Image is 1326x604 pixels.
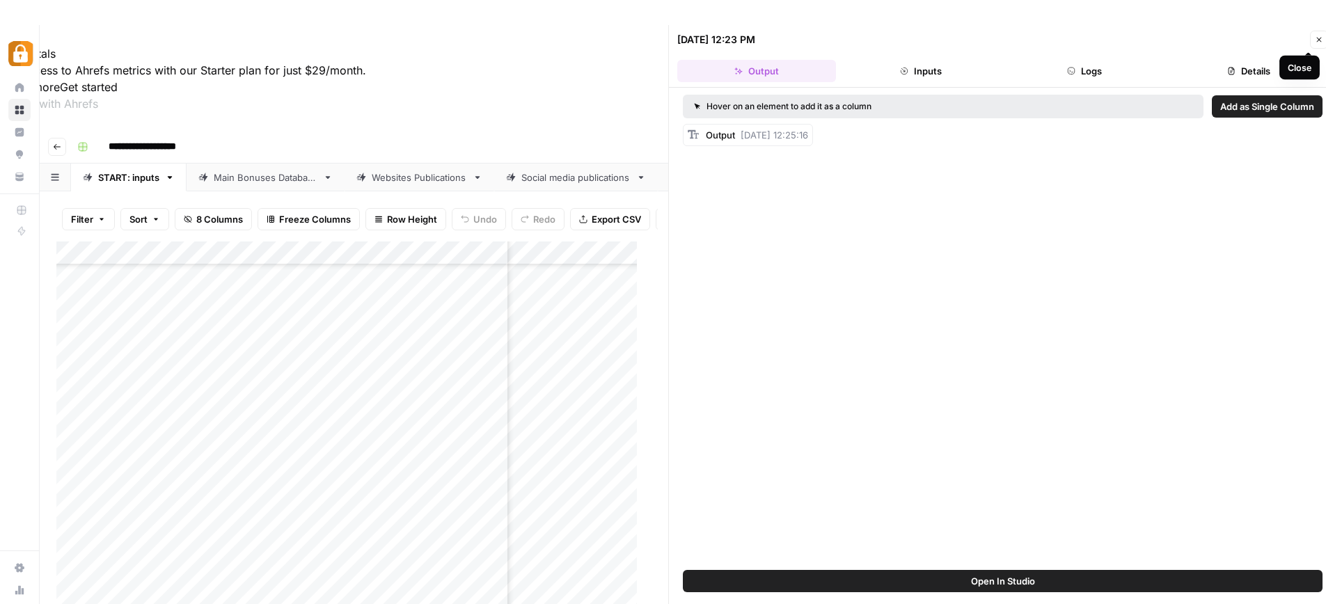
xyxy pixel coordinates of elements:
[452,208,506,230] button: Undo
[494,164,658,191] a: Social media publications
[196,212,243,226] span: 8 Columns
[592,212,641,226] span: Export CSV
[62,208,115,230] button: Filter
[1288,61,1312,74] div: Close
[345,164,494,191] a: Websites Publications
[677,33,755,47] div: [DATE] 12:23 PM
[214,170,317,184] div: Main Bonuses Database
[187,164,345,191] a: Main Bonuses Database
[258,208,360,230] button: Freeze Columns
[1220,100,1314,113] span: Add as Single Column
[372,170,467,184] div: Websites Publications
[365,208,446,230] button: Row Height
[741,129,808,141] span: [DATE] 12:25:16
[8,557,31,579] a: Settings
[1006,60,1165,82] button: Logs
[60,79,118,95] button: Get started
[570,208,650,230] button: Export CSV
[533,212,555,226] span: Redo
[175,208,252,230] button: 8 Columns
[8,143,31,166] a: Opportunities
[512,208,565,230] button: Redo
[8,166,31,188] a: Your Data
[1212,95,1323,118] button: Add as Single Column
[521,170,631,184] div: Social media publications
[120,208,169,230] button: Sort
[658,164,850,191] a: another grid: extracted sources
[677,60,836,82] button: Output
[842,60,1000,82] button: Inputs
[129,212,148,226] span: Sort
[98,170,159,184] div: START: inputs
[8,121,31,143] a: Insights
[706,129,735,141] span: Output
[71,212,93,226] span: Filter
[473,212,497,226] span: Undo
[694,100,1032,113] div: Hover on an element to add it as a column
[683,570,1323,592] button: Open In Studio
[387,212,437,226] span: Row Height
[279,212,351,226] span: Freeze Columns
[971,574,1035,588] span: Open In Studio
[71,164,187,191] a: START: inputs
[8,579,31,601] a: Usage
